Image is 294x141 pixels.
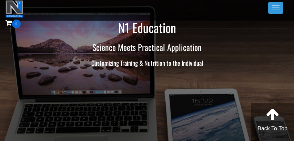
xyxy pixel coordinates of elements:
[5,43,289,52] h2: Science Meets Practical Application
[6,18,21,27] a: 0
[12,20,21,28] span: 0
[6,0,23,18] img: n1-education
[5,60,289,67] h3: Customizing Training & Nutrition to the Individual
[5,21,289,34] h1: N1 Education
